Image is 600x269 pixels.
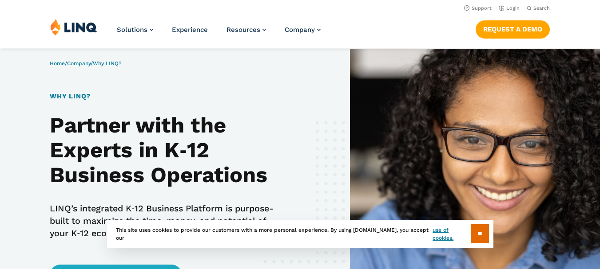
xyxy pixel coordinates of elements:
[50,91,286,101] h1: Why LINQ?
[527,5,550,12] button: Open Search Bar
[117,26,153,34] a: Solutions
[50,203,286,240] p: LINQ’s integrated K‑12 Business Platform is purpose-built to maximize the time, money, and potent...
[476,19,550,38] nav: Button Navigation
[476,20,550,38] a: Request a Demo
[464,5,492,11] a: Support
[107,220,493,248] div: This site uses cookies to provide our customers with a more personal experience. By using [DOMAIN...
[172,26,208,34] a: Experience
[533,5,550,11] span: Search
[117,19,321,48] nav: Primary Navigation
[93,60,122,66] span: Why LINQ?
[50,113,286,187] h2: Partner with the Experts in K‑12 Business Operations
[285,26,321,34] a: Company
[50,60,65,66] a: Home
[285,26,315,34] span: Company
[50,19,97,35] img: LINQ | K‑12 Software
[226,26,260,34] span: Resources
[117,26,147,34] span: Solutions
[433,226,470,242] a: use of cookies.
[226,26,266,34] a: Resources
[67,60,91,66] a: Company
[499,5,520,11] a: Login
[50,60,122,66] span: / /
